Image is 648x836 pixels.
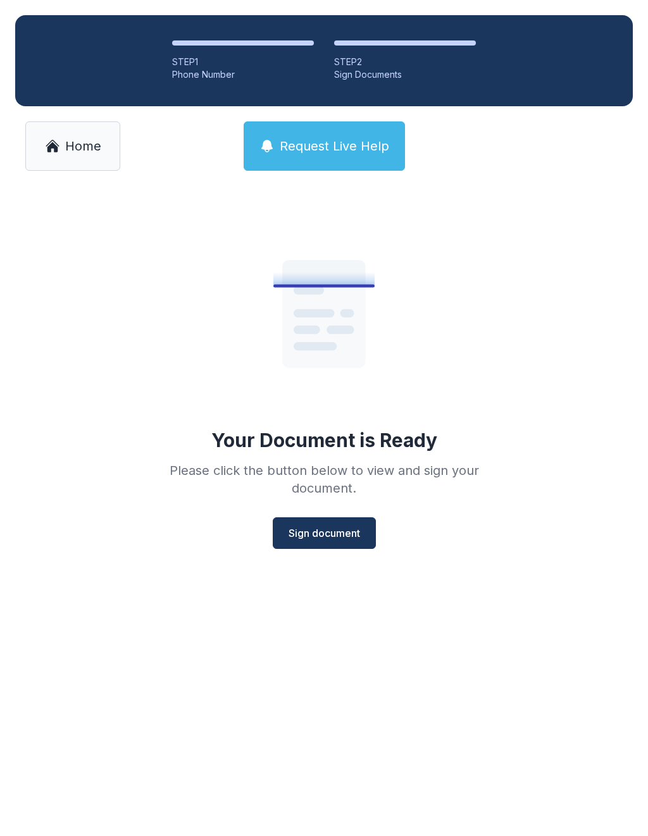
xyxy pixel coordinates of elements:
[172,56,314,68] div: STEP 1
[334,56,476,68] div: STEP 2
[289,526,360,541] span: Sign document
[172,68,314,81] div: Phone Number
[142,462,506,497] div: Please click the button below to view and sign your document.
[211,429,437,452] div: Your Document is Ready
[334,68,476,81] div: Sign Documents
[280,137,389,155] span: Request Live Help
[65,137,101,155] span: Home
